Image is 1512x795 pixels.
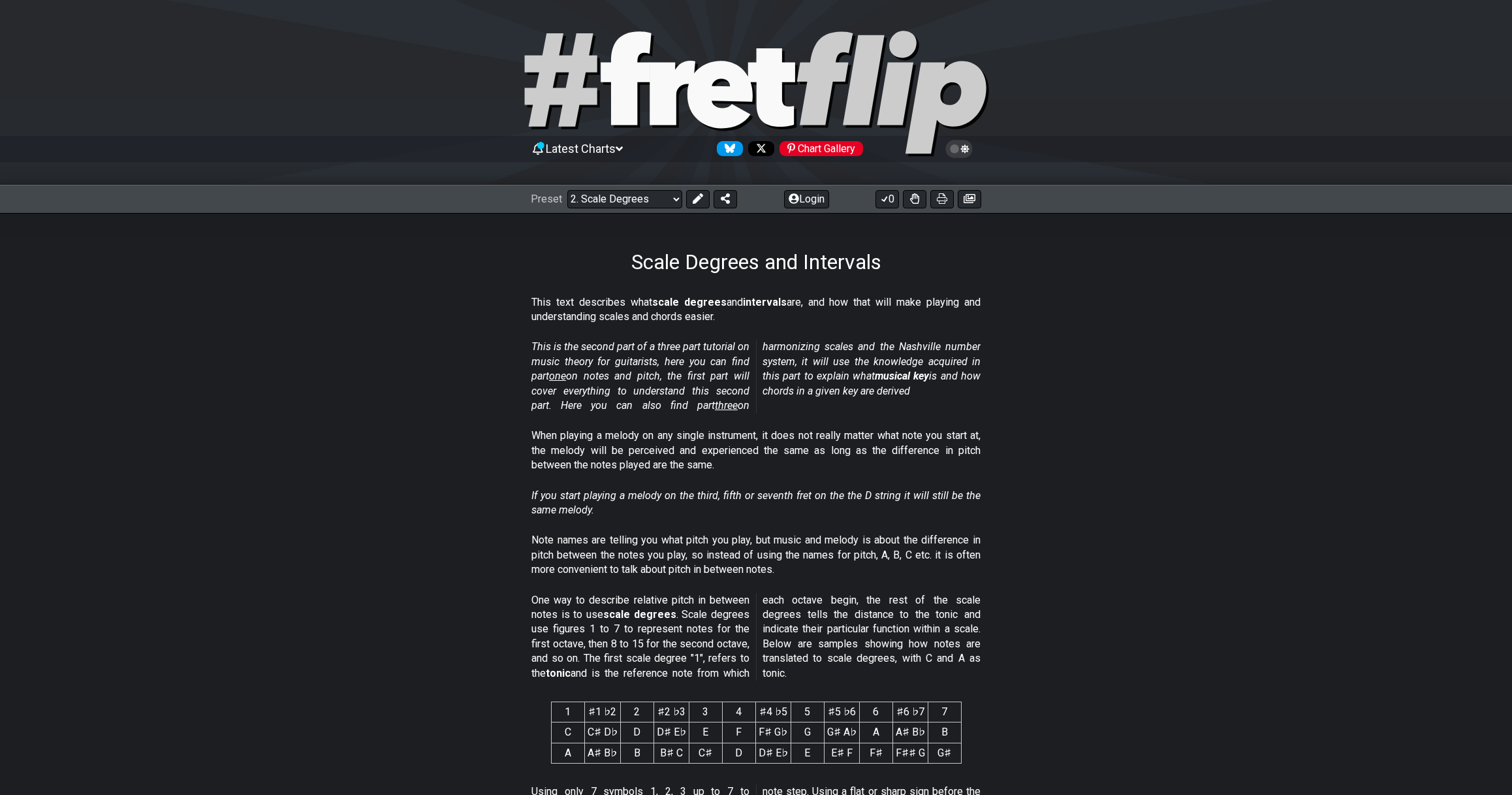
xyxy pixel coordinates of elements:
td: A [859,722,892,743]
th: 3 [689,702,722,722]
strong: tonic [546,667,571,679]
em: This is the second part of a three part tutorial on music theory for guitarists, here you can fin... [531,340,981,412]
th: 1 [551,702,584,722]
td: A♯ B♭ [892,722,928,743]
p: This text describes what and are, and how that will make playing and understanding scales and cho... [531,295,981,325]
button: 0 [875,190,899,208]
p: When playing a melody on any single instrument, it does not really matter what note you start at,... [531,429,981,472]
td: B [928,722,961,743]
td: D♯ E♭ [755,743,791,763]
td: A♯ B♭ [584,743,620,763]
th: 6 [859,702,892,722]
em: If you start playing a melody on the third, fifth or seventh fret on the the D string it will sti... [531,489,981,516]
td: G♯ [928,743,961,763]
button: Create image [958,190,981,208]
th: ♯4 ♭5 [755,702,791,722]
th: ♯5 ♭6 [824,702,859,722]
button: Toggle Dexterity for all fretkits [903,190,926,208]
a: #fretflip at Pinterest [774,141,863,156]
strong: scale degrees [652,296,727,308]
th: 4 [722,702,755,722]
span: Toggle light / dark theme [952,143,967,155]
button: Share Preset [714,190,737,208]
th: 7 [928,702,961,722]
span: three [715,399,738,412]
td: B♯ C [654,743,689,763]
strong: intervals [743,296,787,308]
td: E [791,743,824,763]
span: one [549,370,566,382]
th: ♯2 ♭3 [654,702,689,722]
td: F♯ [859,743,892,763]
td: F [722,722,755,743]
td: E♯ F [824,743,859,763]
a: Follow #fretflip at X [743,141,774,156]
td: C♯ D♭ [584,722,620,743]
td: D♯ E♭ [654,722,689,743]
strong: musical key [875,370,929,382]
th: ♯1 ♭2 [584,702,620,722]
td: C [551,722,584,743]
th: 2 [620,702,654,722]
td: D [620,722,654,743]
td: E [689,722,722,743]
button: Print [930,190,954,208]
select: Preset [567,190,682,208]
td: F♯ G♭ [755,722,791,743]
td: C♯ [689,743,722,763]
div: Chart Gallery [780,141,863,156]
th: 5 [791,702,824,722]
strong: scale degrees [603,608,676,621]
td: B [620,743,654,763]
td: A [551,743,584,763]
span: Latest Charts [546,142,616,155]
a: Follow #fretflip at Bluesky [712,141,743,156]
th: ♯6 ♭7 [892,702,928,722]
span: Preset [531,193,562,205]
p: One way to describe relative pitch in between notes is to use . Scale degrees use figures 1 to 7 ... [531,593,981,681]
td: G♯ A♭ [824,722,859,743]
button: Edit Preset [686,190,710,208]
button: Login [784,190,829,208]
td: G [791,722,824,743]
td: D [722,743,755,763]
td: F♯♯ G [892,743,928,763]
h1: Scale Degrees and Intervals [631,250,881,274]
p: Note names are telling you what pitch you play, but music and melody is about the difference in p... [531,533,981,577]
